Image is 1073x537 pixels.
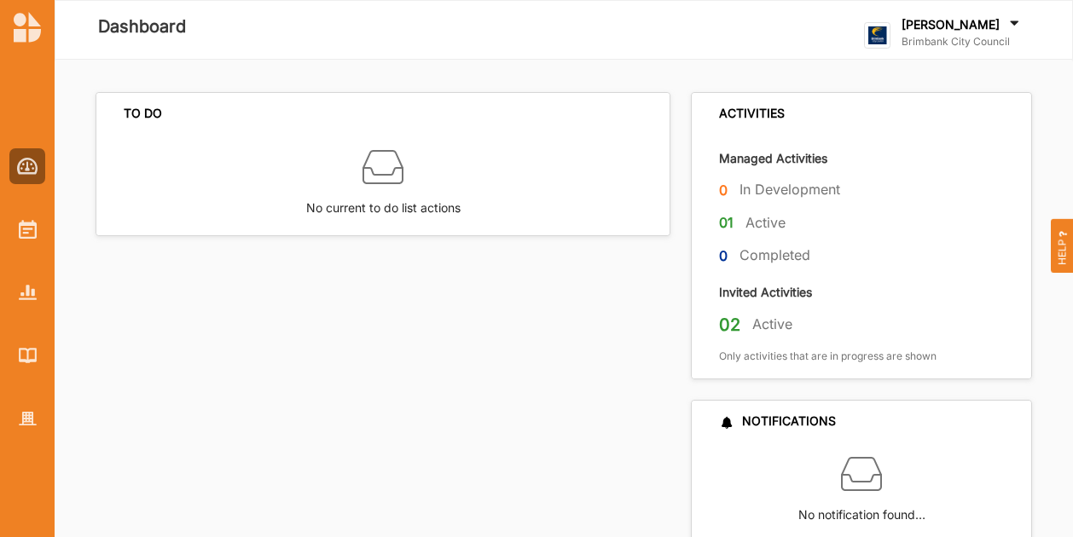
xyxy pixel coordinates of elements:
img: logo [14,12,41,43]
label: 01 [719,212,734,234]
label: 0 [719,245,728,267]
a: Activities [9,211,45,247]
div: TO DO [124,106,162,121]
div: NOTIFICATIONS [719,413,836,429]
img: Library [19,348,37,362]
img: Organisation [19,412,37,426]
label: 0 [719,180,728,201]
img: box [362,147,403,188]
label: 02 [719,314,740,336]
a: Dashboard [9,148,45,184]
label: Completed [739,246,810,264]
label: In Development [739,181,840,199]
label: Active [752,315,792,333]
label: Dashboard [98,13,186,41]
label: Invited Activities [719,284,812,300]
img: Activities [19,220,37,239]
label: Brimbank City Council [902,35,1023,49]
img: box [841,453,882,494]
label: [PERSON_NAME] [902,17,1000,32]
label: Active [745,214,786,232]
label: Only activities that are in progress are shown [719,349,937,363]
a: Library [9,338,45,373]
a: Organisation [9,401,45,436]
img: Reports [19,285,37,299]
label: No current to do list actions [306,188,461,217]
label: Managed Activities [719,150,827,166]
img: logo [864,22,890,49]
label: No notification found… [798,494,925,524]
div: ACTIVITIES [719,106,785,121]
a: Reports [9,274,45,310]
img: Dashboard [17,158,38,175]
